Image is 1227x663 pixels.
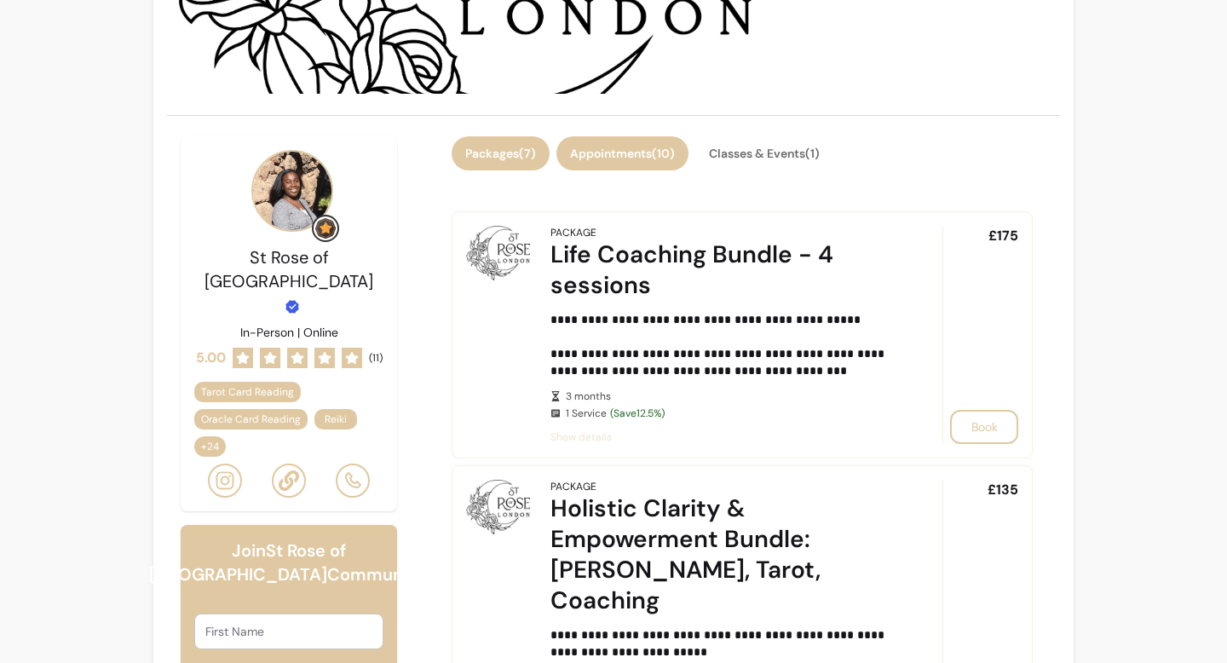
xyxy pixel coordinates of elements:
img: Grow [315,218,336,239]
button: Book [950,410,1018,444]
img: Holistic Clarity & Empowerment Bundle: Reiki, Tarot, Coaching [466,480,530,534]
span: Tarot Card Reading [201,385,294,399]
div: Package [550,226,596,239]
div: £175 [942,226,1018,444]
div: Holistic Clarity & Empowerment Bundle: [PERSON_NAME], Tarot, Coaching [550,493,895,616]
p: In-Person | Online [240,324,338,341]
span: 5.00 [196,348,226,368]
div: Package [550,480,596,493]
span: (Save 12.5 %) [610,406,665,420]
h6: Join St Rose of [GEOGRAPHIC_DATA] Community! [149,539,429,586]
button: Appointments(10) [556,136,688,170]
span: 3 months [566,389,895,403]
span: 1 Service [566,406,895,420]
span: + 24 [198,440,222,453]
div: Life Coaching Bundle - 4 sessions [550,239,895,301]
span: St Rose of [GEOGRAPHIC_DATA] [204,246,373,292]
span: Show details [550,430,895,444]
img: Provider image [251,150,333,232]
input: First Name [205,623,372,640]
span: ( 11 ) [369,351,383,365]
button: Packages(7) [452,136,550,170]
span: Oracle Card Reading [201,412,301,426]
button: Classes & Events(1) [695,136,833,170]
img: Life Coaching Bundle - 4 sessions [466,226,530,280]
span: Reiki [325,412,347,426]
